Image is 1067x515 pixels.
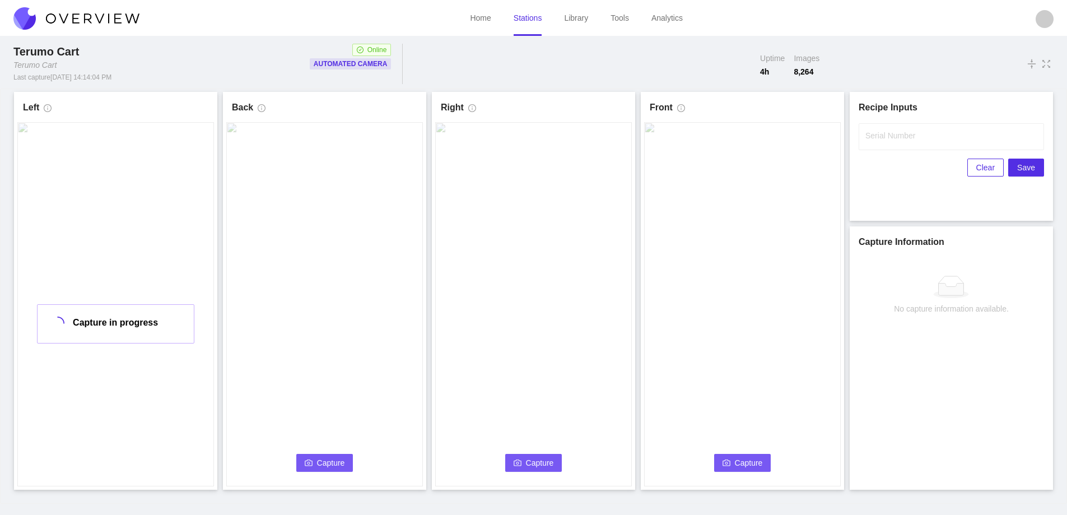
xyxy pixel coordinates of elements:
div: No capture information available. [894,303,1009,315]
span: Capture in progress [73,318,158,327]
div: Last capture [DATE] 14:14:04 PM [13,73,111,82]
span: info-circle [468,104,476,117]
button: Clear [967,159,1004,177]
img: Overview [13,7,139,30]
span: Online [367,44,387,55]
a: Home [470,13,491,22]
h1: Recipe Inputs [859,101,1044,114]
span: fullscreen [1041,58,1051,70]
a: Stations [514,13,542,22]
span: Images [794,53,819,64]
span: check-circle [357,47,364,53]
a: Analytics [651,13,683,22]
span: Clear [976,161,995,174]
a: Tools [611,13,629,22]
div: Terumo Cart [13,59,57,71]
h1: Back [232,101,253,114]
span: camera [514,459,521,468]
p: Automated Camera [314,58,388,69]
button: cameraCapture [714,454,771,472]
span: 8,264 [794,66,819,77]
span: Save [1017,161,1035,174]
span: loading [49,314,67,333]
h1: Capture Information [859,235,1044,249]
span: Uptime [760,53,785,64]
span: camera [723,459,730,468]
span: vertical-align-middle [1027,57,1037,71]
button: cameraCapture [505,454,562,472]
h1: Left [23,101,39,114]
label: Serial Number [865,130,915,141]
div: Terumo Cart [13,44,83,59]
span: Capture [317,457,345,469]
span: Capture [735,457,763,469]
span: info-circle [677,104,685,117]
button: cameraCapture [296,454,353,472]
span: camera [305,459,313,468]
span: Terumo Cart [13,45,79,58]
span: 4 h [760,66,785,77]
span: Capture [526,457,554,469]
span: info-circle [258,104,265,117]
button: Save [1008,159,1044,177]
h1: Front [650,101,673,114]
a: Library [564,13,588,22]
h1: Right [441,101,464,114]
span: info-circle [44,104,52,117]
